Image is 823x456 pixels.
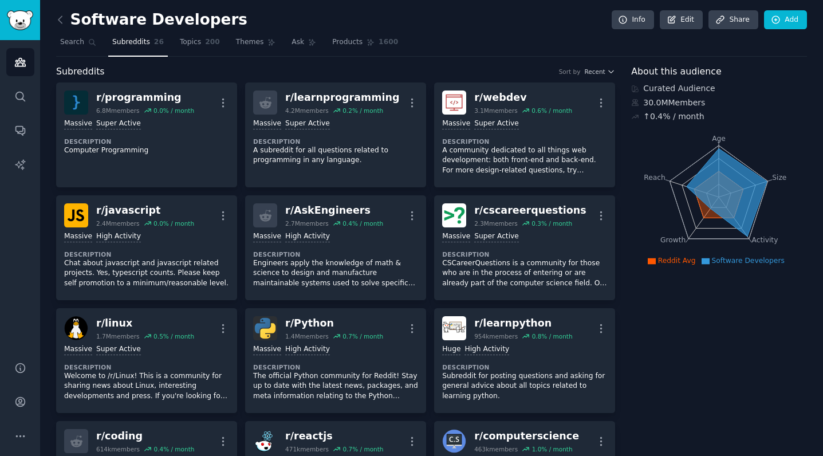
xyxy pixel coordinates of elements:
a: Themes [232,33,280,57]
div: 2.4M members [96,219,140,227]
div: r/ webdev [474,91,572,105]
div: r/ learnprogramming [285,91,399,105]
div: r/ reactjs [285,429,383,443]
div: 1.4M members [285,332,329,340]
img: webdev [442,91,466,115]
a: Ask [288,33,320,57]
a: r/AskEngineers2.7Mmembers0.4% / monthMassiveHigh ActivityDescriptionEngineers apply the knowledge... [245,195,426,300]
div: High Activity [285,231,330,242]
dt: Description [253,363,418,371]
img: learnpython [442,316,466,340]
div: 463k members [474,445,518,453]
img: programming [64,91,88,115]
p: Welcome to /r/Linux! This is a community for sharing news about Linux, interesting developments a... [64,371,229,402]
div: 1.0 % / month [532,445,573,453]
img: GummySearch logo [7,10,33,30]
div: 0.2 % / month [342,107,383,115]
div: Curated Audience [631,82,807,95]
span: Recent [584,68,605,76]
a: programmingr/programming6.8Mmembers0.0% / monthMassiveSuper ActiveDescriptionComputer Programming [56,82,237,187]
p: A subreddit for all questions related to programming in any language. [253,146,418,166]
p: Computer Programming [64,146,229,156]
div: Huge [442,344,460,355]
div: r/ javascript [96,203,194,218]
dt: Description [64,363,229,371]
div: 0.8 % / month [532,332,573,340]
div: r/ learnpython [474,316,572,331]
span: Subreddits [56,65,105,79]
div: 0.0 % / month [153,107,194,115]
div: 2.3M members [474,219,518,227]
div: Super Active [285,119,330,129]
div: Massive [253,119,281,129]
p: CSCareerQuestions is a community for those who are in the process of entering or are already part... [442,258,607,289]
tspan: Activity [752,236,778,244]
div: 2.7M members [285,219,329,227]
div: 6.8M members [96,107,140,115]
img: linux [64,316,88,340]
img: javascript [64,203,88,227]
div: 0.3 % / month [531,219,572,227]
a: javascriptr/javascript2.4Mmembers0.0% / monthMassiveHigh ActivityDescriptionChat about javascript... [56,195,237,300]
div: Sort by [559,68,581,76]
a: linuxr/linux1.7Mmembers0.5% / monthMassiveSuper ActiveDescriptionWelcome to /r/Linux! This is a c... [56,308,237,413]
h2: Software Developers [56,11,247,29]
div: 0.4 % / month [342,219,383,227]
a: Info [612,10,654,30]
div: 3.1M members [474,107,518,115]
div: 0.7 % / month [342,332,383,340]
span: Reddit Avg [658,257,696,265]
span: Ask [292,37,304,48]
a: learnpythonr/learnpython954kmembers0.8% / monthHugeHigh ActivityDescriptionSubreddit for posting ... [434,308,615,413]
div: Super Active [96,119,141,129]
a: Subreddits26 [108,33,168,57]
p: The official Python community for Reddit! Stay up to date with the latest news, packages, and met... [253,371,418,402]
a: Edit [660,10,703,30]
a: webdevr/webdev3.1Mmembers0.6% / monthMassiveSuper ActiveDescriptionA community dedicated to all t... [434,82,615,187]
div: High Activity [464,344,509,355]
span: Themes [236,37,264,48]
div: 471k members [285,445,329,453]
img: Python [253,316,277,340]
tspan: Age [712,135,726,143]
div: r/ coding [96,429,194,443]
a: Pythonr/Python1.4Mmembers0.7% / monthMassiveHigh ActivityDescriptionThe official Python community... [245,308,426,413]
tspan: Reach [644,173,666,181]
div: Massive [253,231,281,242]
dt: Description [253,250,418,258]
p: Chat about javascript and javascript related projects. Yes, typescript counts. Please keep self p... [64,258,229,289]
div: 954k members [474,332,518,340]
div: r/ computerscience [474,429,579,443]
dt: Description [64,250,229,258]
div: 30.0M Members [631,97,807,109]
tspan: Size [772,173,786,181]
div: r/ programming [96,91,194,105]
div: Massive [253,344,281,355]
div: 0.5 % / month [153,332,194,340]
dt: Description [442,250,607,258]
a: Topics200 [176,33,224,57]
span: Subreddits [112,37,150,48]
span: Products [332,37,363,48]
div: 4.2M members [285,107,329,115]
p: Engineers apply the knowledge of math & science to design and manufacture maintainable systems us... [253,258,418,289]
tspan: Growth [660,236,686,244]
img: computerscience [442,429,466,453]
dt: Description [442,363,607,371]
div: Super Active [474,119,519,129]
a: cscareerquestionsr/cscareerquestions2.3Mmembers0.3% / monthMassiveSuper ActiveDescriptionCSCareer... [434,195,615,300]
div: Massive [64,119,92,129]
div: 0.0 % / month [153,219,194,227]
div: High Activity [285,344,330,355]
div: High Activity [96,231,141,242]
dt: Description [253,137,418,146]
div: ↑ 0.4 % / month [643,111,704,123]
img: cscareerquestions [442,203,466,227]
div: 0.6 % / month [531,107,572,115]
img: reactjs [253,429,277,453]
span: Software Developers [712,257,785,265]
div: r/ linux [96,316,194,331]
a: Search [56,33,100,57]
p: A community dedicated to all things web development: both front-end and back-end. For more design... [442,146,607,176]
div: Massive [64,231,92,242]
